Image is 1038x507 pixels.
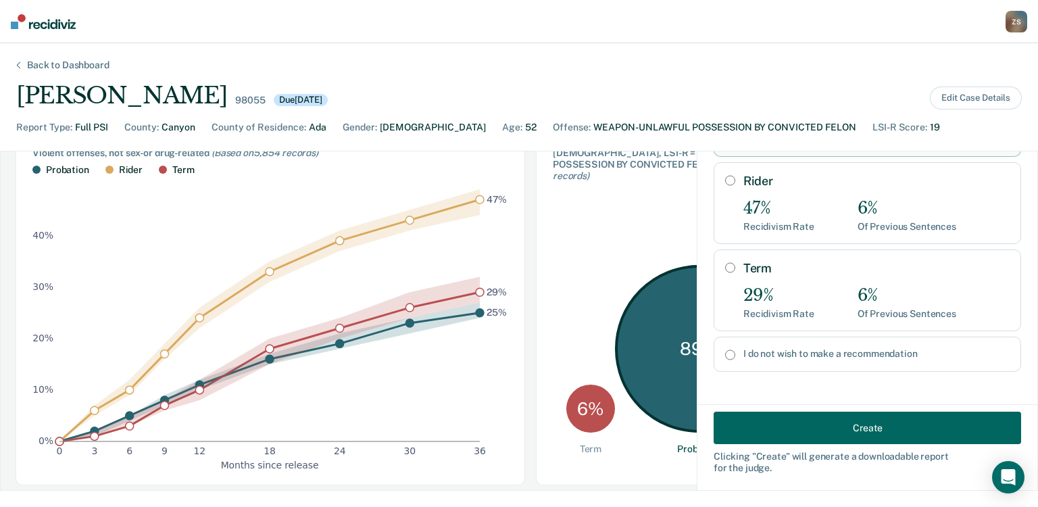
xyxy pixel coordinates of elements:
text: 24 [334,445,346,456]
div: County of Residence : [212,120,306,135]
text: 36 [474,445,486,456]
text: 25% [487,307,507,318]
div: 6% [858,286,956,306]
text: 40% [32,230,53,241]
text: 30 [404,445,416,456]
g: x-axis tick label [57,445,486,456]
div: Of Previous Sentences [858,221,956,233]
div: Violent offenses, not sex- or drug-related [32,147,508,159]
div: 19 [930,120,940,135]
text: Months since release [221,460,319,470]
div: Report Type : [16,120,72,135]
div: Ada [309,120,326,135]
div: Age : [502,120,522,135]
div: County : [124,120,159,135]
div: Recidivism Rate [743,308,814,320]
div: Clicking " Create " will generate a downloadable report for the judge. [714,451,1021,474]
div: Term [580,443,601,455]
div: Rider [119,164,143,176]
div: Z S [1006,11,1027,32]
div: 89 % [615,265,783,433]
g: text [487,193,508,317]
div: Recidivism Rate [743,221,814,233]
div: 47% [743,199,814,218]
div: Probation [46,164,89,176]
div: Gender : [343,120,377,135]
button: Edit Case Details [930,87,1022,110]
div: Full PSI [75,120,108,135]
text: 20% [32,333,53,343]
g: y-axis tick label [32,230,53,446]
label: Rider [743,174,1010,189]
div: Back to Dashboard [11,59,126,71]
div: 6 % [566,385,615,433]
div: WEAPON-UNLAWFUL POSSESSION BY CONVICTED FELON [593,120,856,135]
text: 6 [126,445,132,456]
div: 6% [858,199,956,218]
g: area [59,189,480,441]
text: 0% [39,435,53,446]
button: ZS [1006,11,1027,32]
div: Of Previous Sentences [858,308,956,320]
div: [DEMOGRAPHIC_DATA], LSI-R = 0-20, WEAPON-UNLAWFUL POSSESSION BY CONVICTED FELON offenses [553,147,845,181]
span: (Based on 5,854 records ) [212,147,318,158]
g: x-axis label [221,460,319,470]
img: Recidiviz [11,14,76,29]
text: 29% [487,286,507,297]
text: 47% [487,193,508,204]
div: Offense : [553,120,591,135]
span: (Based on 126 records ) [553,159,816,181]
label: I do not wish to make a recommendation [743,348,1010,360]
label: Term [743,261,1010,276]
button: Create [714,412,1021,444]
text: 9 [162,445,168,456]
text: 0 [57,445,63,456]
div: LSI-R Score : [872,120,927,135]
text: 10% [32,384,53,395]
div: [DEMOGRAPHIC_DATA] [380,120,486,135]
div: Due [DATE] [274,94,328,106]
div: Canyon [162,120,195,135]
div: 29% [743,286,814,306]
text: 30% [32,281,53,292]
text: 12 [194,445,206,456]
div: Open Intercom Messenger [992,461,1024,493]
text: 3 [91,445,97,456]
div: 52 [525,120,537,135]
text: 18 [264,445,276,456]
div: Probation [677,443,720,455]
div: 98055 [235,95,265,106]
div: Term [172,164,194,176]
div: [PERSON_NAME] [16,82,227,110]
